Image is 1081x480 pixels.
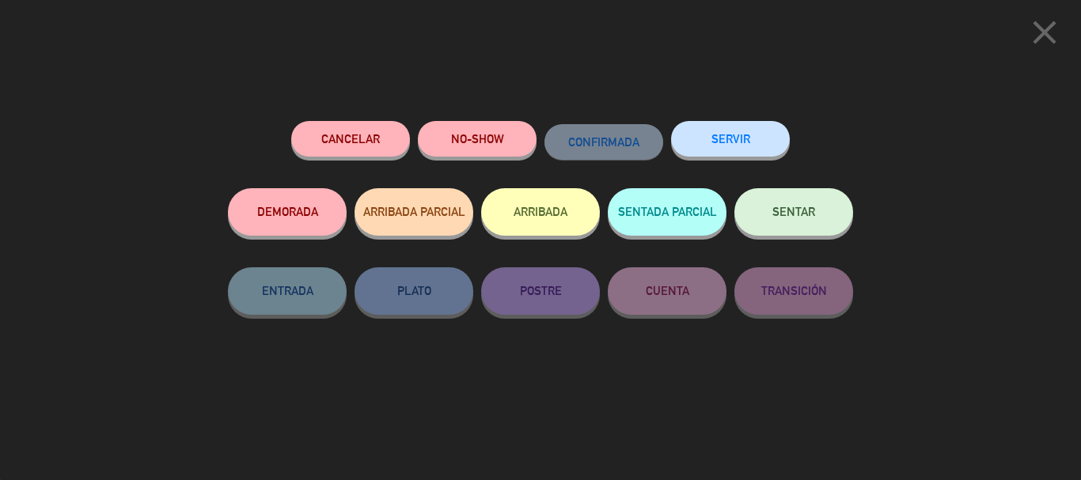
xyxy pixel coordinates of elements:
[228,267,347,315] button: ENTRADA
[608,188,726,236] button: SENTADA PARCIAL
[363,205,465,218] span: ARRIBADA PARCIAL
[608,267,726,315] button: CUENTA
[355,188,473,236] button: ARRIBADA PARCIAL
[481,188,600,236] button: ARRIBADA
[481,267,600,315] button: POSTRE
[734,267,853,315] button: TRANSICIÓN
[772,205,815,218] span: SENTAR
[671,121,790,157] button: SERVIR
[228,188,347,236] button: DEMORADA
[734,188,853,236] button: SENTAR
[544,124,663,160] button: CONFIRMADA
[291,121,410,157] button: Cancelar
[418,121,537,157] button: NO-SHOW
[1020,12,1069,59] button: close
[1025,13,1064,52] i: close
[568,135,639,149] span: CONFIRMADA
[355,267,473,315] button: PLATO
